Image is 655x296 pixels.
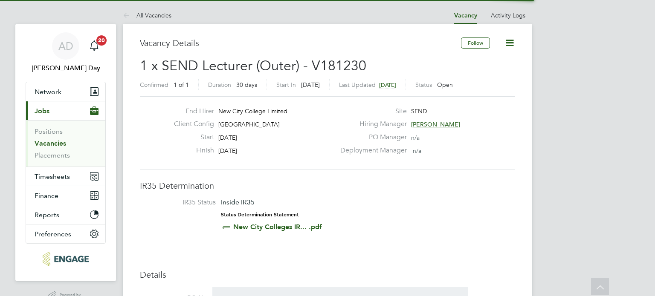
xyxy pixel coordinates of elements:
[140,180,515,191] h3: IR35 Determination
[140,269,515,280] h3: Details
[411,107,427,115] span: SEND
[140,57,366,74] span: 1 x SEND Lecturer (Outer) - V181230
[167,120,214,129] label: Client Config
[233,223,322,231] a: New City Colleges IR... .pdf
[43,252,88,266] img: morganhunt-logo-retina.png
[236,81,257,89] span: 30 days
[58,40,73,52] span: AD
[276,81,296,89] label: Start In
[174,81,189,89] span: 1 of 1
[26,101,105,120] button: Jobs
[221,212,299,218] strong: Status Determination Statement
[167,146,214,155] label: Finish
[35,107,49,115] span: Jobs
[491,11,525,19] a: Activity Logs
[26,32,106,73] a: AD[PERSON_NAME] Day
[437,81,453,89] span: Open
[218,107,287,115] span: New City College Limited
[335,146,407,155] label: Deployment Manager
[218,134,237,141] span: [DATE]
[35,88,61,96] span: Network
[413,147,421,155] span: n/a
[339,81,376,89] label: Last Updated
[379,81,396,89] span: [DATE]
[26,63,106,73] span: Amie Day
[123,11,171,19] a: All Vacancies
[415,81,432,89] label: Status
[26,120,105,167] div: Jobs
[454,12,477,19] a: Vacancy
[218,121,280,128] span: [GEOGRAPHIC_DATA]
[26,186,105,205] button: Finance
[35,172,70,181] span: Timesheets
[26,205,105,224] button: Reports
[167,107,214,116] label: End Hirer
[35,127,63,135] a: Positions
[15,24,116,281] nav: Main navigation
[140,37,461,49] h3: Vacancy Details
[86,32,103,60] a: 20
[301,81,320,89] span: [DATE]
[335,107,407,116] label: Site
[208,81,231,89] label: Duration
[167,133,214,142] label: Start
[335,133,407,142] label: PO Manager
[35,139,66,147] a: Vacancies
[35,230,71,238] span: Preferences
[26,224,105,243] button: Preferences
[35,192,58,200] span: Finance
[221,198,255,206] span: Inside IR35
[35,211,59,219] span: Reports
[96,35,107,46] span: 20
[26,167,105,186] button: Timesheets
[148,198,216,207] label: IR35 Status
[411,121,460,128] span: [PERSON_NAME]
[26,252,106,266] a: Go to home page
[26,82,105,101] button: Network
[411,134,420,141] span: n/a
[35,151,70,159] a: Placements
[140,81,168,89] label: Confirmed
[335,120,407,129] label: Hiring Manager
[461,37,490,49] button: Follow
[218,147,237,155] span: [DATE]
